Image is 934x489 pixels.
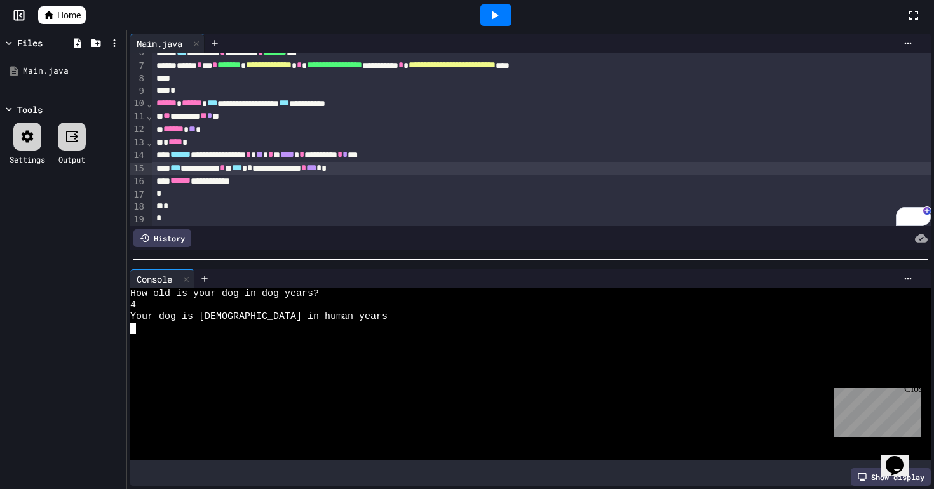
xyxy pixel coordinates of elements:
[58,154,85,165] div: Output
[17,103,43,116] div: Tools
[146,137,152,147] span: Fold line
[130,201,146,213] div: 18
[130,175,146,188] div: 16
[130,123,146,136] div: 12
[130,85,146,98] div: 9
[130,311,388,323] span: Your dog is [DEMOGRAPHIC_DATA] in human years
[5,5,88,81] div: Chat with us now!Close
[851,468,931,486] div: Show display
[146,111,152,121] span: Fold line
[130,163,146,175] div: 15
[130,97,146,110] div: 10
[17,36,43,50] div: Files
[881,438,921,476] iframe: chat widget
[130,72,146,85] div: 8
[130,269,194,288] div: Console
[130,46,146,59] div: 6
[38,6,86,24] a: Home
[10,154,45,165] div: Settings
[133,229,191,247] div: History
[130,300,136,311] span: 4
[130,272,179,286] div: Console
[130,137,146,149] div: 13
[57,9,81,22] span: Home
[130,149,146,162] div: 14
[130,34,205,53] div: Main.java
[130,60,146,72] div: 7
[23,65,122,77] div: Main.java
[130,111,146,123] div: 11
[130,37,189,50] div: Main.java
[130,288,319,300] span: How old is your dog in dog years?
[146,98,152,109] span: Fold line
[130,213,146,226] div: 19
[130,189,146,201] div: 17
[829,383,921,437] iframe: chat widget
